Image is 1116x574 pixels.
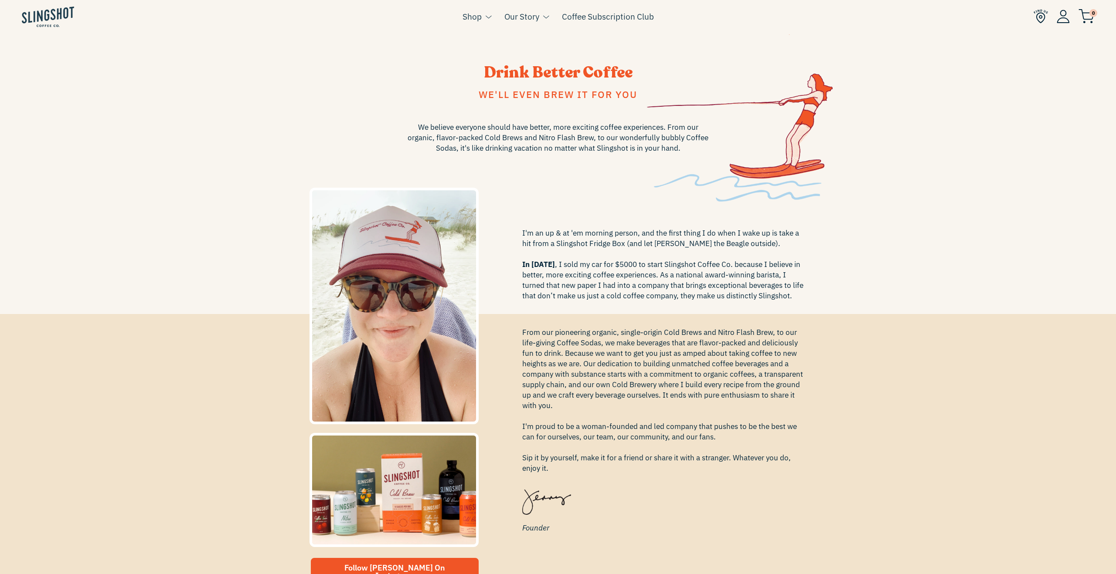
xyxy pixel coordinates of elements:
span: We believe everyone should have better, more exciting coffee experiences. From our organic, flavo... [405,122,711,153]
a: 0 [1079,11,1094,22]
a: Shop [463,10,482,23]
span: 0 [1089,9,1097,17]
a: Our Story [504,10,539,23]
span: Founder [522,522,807,534]
img: jenny-1635967602210_376x.jpg [310,188,479,424]
img: familymobile-1635980904423_376x.jpg [310,433,479,547]
img: skiabout-1636558702133_426x.png [647,34,833,202]
span: I'm an up & at 'em morning person, and the first thing I do when I wake up is take a hit from a S... [522,228,807,301]
span: Drink Better Coffee [484,62,633,83]
img: Account [1057,10,1070,23]
span: From our pioneering organic, single-origin Cold Brews and Nitro Flash Brew, to our life-giving Co... [522,327,807,473]
span: We'll even brew it for you [479,88,637,101]
span: In [DATE] [522,260,555,269]
a: Coffee Subscription Club [562,10,654,23]
img: jennysig-1635968069213_112x.png [522,481,571,515]
img: cart [1079,9,1094,24]
img: Find Us [1034,9,1048,24]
